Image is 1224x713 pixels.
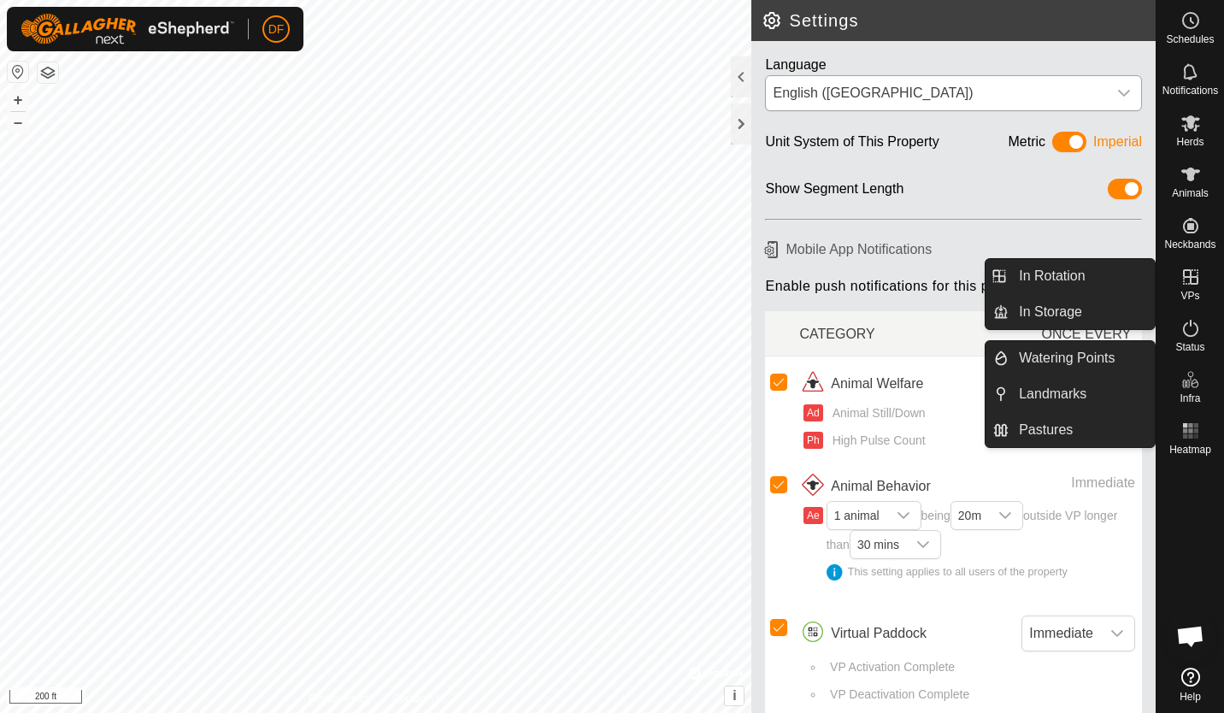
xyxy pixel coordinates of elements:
img: animal welfare icon [799,370,827,398]
span: VP Deactivation Complete [824,686,969,704]
a: Pastures [1009,413,1155,447]
div: dropdown trigger [1107,76,1141,110]
span: Immediate [1022,616,1100,651]
div: dropdown trigger [906,531,940,558]
button: Ad [803,404,822,421]
div: dropdown trigger [988,502,1022,529]
span: VPs [1180,291,1199,301]
span: Virtual Paddock [831,623,927,644]
li: In Storage [986,295,1155,329]
span: Schedules [1166,34,1214,44]
li: In Rotation [986,259,1155,293]
span: DF [268,21,285,38]
h6: Mobile App Notifications [758,234,1149,264]
h2: Settings [762,10,1156,31]
span: Animal Still/Down [827,404,926,422]
div: Unit System of This Property [765,132,939,158]
span: i [733,688,736,703]
a: Help [1156,661,1224,709]
div: English ([GEOGRAPHIC_DATA]) [773,83,1100,103]
div: Starting at 6 AM [971,340,1131,352]
span: Animals [1172,188,1209,198]
img: Gallagher Logo [21,14,234,44]
span: Animal Welfare [831,374,923,394]
button: – [8,112,28,133]
div: dropdown trigger [1100,616,1134,651]
a: Privacy Policy [309,691,373,706]
span: 30 mins [850,531,906,558]
div: CATEGORY [799,315,970,352]
span: Herds [1176,137,1203,147]
span: In Storage [1019,302,1082,322]
button: + [8,90,28,110]
span: Landmarks [1019,384,1086,404]
div: Imperial [1093,132,1142,158]
span: Notifications [1162,85,1218,96]
span: Neckbands [1164,239,1215,250]
div: Metric [1009,132,1046,158]
span: Help [1180,692,1201,702]
button: Ph [803,432,822,449]
div: dropdown trigger [886,502,921,529]
img: virtual paddocks icon [799,620,827,647]
span: Status [1175,342,1204,352]
li: Watering Points [986,341,1155,375]
span: English (US) [766,76,1107,110]
a: Watering Points [1009,341,1155,375]
span: Animal Behavior [831,476,931,497]
li: Pastures [986,413,1155,447]
a: In Rotation [1009,259,1155,293]
button: Ae [803,507,822,524]
li: Landmarks [986,377,1155,411]
img: animal behavior icon [799,473,827,500]
div: This setting applies to all users of the property [827,564,1135,580]
a: Landmarks [1009,377,1155,411]
a: Contact Us [392,691,443,706]
div: ONCE EVERY [971,315,1142,352]
button: Map Layers [38,62,58,83]
span: Enable push notifications for this property [765,278,1034,304]
span: VP Activation Complete [824,658,955,676]
div: Language [765,55,1142,75]
span: Infra [1180,393,1200,404]
span: Heatmap [1169,445,1211,455]
span: 20m [951,502,988,529]
div: Open chat [1165,610,1216,662]
span: Pastures [1019,420,1073,440]
span: In Rotation [1019,266,1085,286]
div: Immediate [995,473,1135,493]
button: Reset Map [8,62,28,82]
span: 1 animal [827,502,886,529]
a: In Storage [1009,295,1155,329]
span: Watering Points [1019,348,1115,368]
button: i [725,686,744,705]
div: Show Segment Length [765,179,903,205]
span: High Pulse Count [827,432,926,450]
span: being outside VP longer than [827,509,1135,580]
